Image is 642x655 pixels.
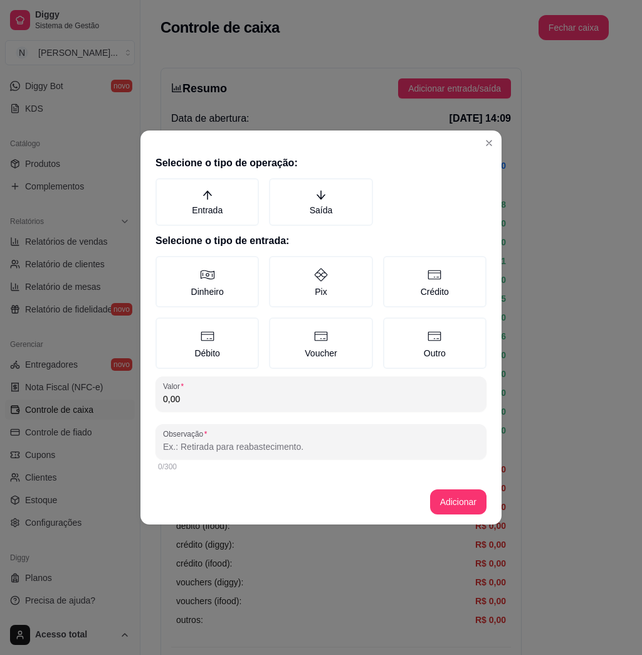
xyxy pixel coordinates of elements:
input: Valor [163,393,479,405]
label: Observação [163,429,211,439]
input: Observação [163,440,479,453]
button: Close [479,133,499,153]
label: Dinheiro [155,256,259,307]
span: arrow-up [202,189,213,201]
label: Voucher [269,317,372,369]
label: Pix [269,256,372,307]
button: Adicionar [430,489,487,514]
label: Valor [163,381,188,391]
div: 0/300 [158,462,484,472]
label: Crédito [383,256,487,307]
span: arrow-down [315,189,327,201]
label: Saída [269,178,372,226]
label: Débito [155,317,259,369]
label: Outro [383,317,487,369]
h2: Selecione o tipo de operação: [155,156,487,171]
label: Entrada [155,178,259,226]
h2: Selecione o tipo de entrada: [155,233,487,248]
